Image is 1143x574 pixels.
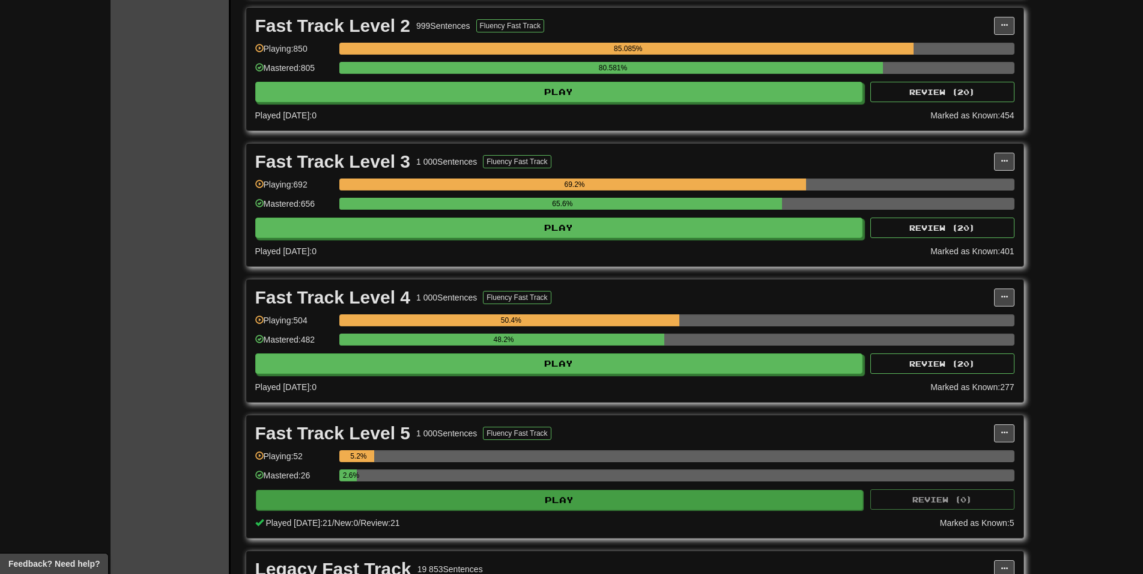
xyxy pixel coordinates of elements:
[255,82,863,102] button: Play
[255,334,333,353] div: Mastered: 482
[940,517,1014,529] div: Marked as Known: 5
[870,353,1014,374] button: Review (20)
[255,153,411,171] div: Fast Track Level 3
[265,518,332,528] span: Played [DATE]: 21
[358,518,360,528] span: /
[416,20,470,32] div: 999 Sentences
[343,334,665,346] div: 48.2%
[255,62,333,82] div: Mastered: 805
[360,518,399,528] span: Review: 21
[343,314,679,326] div: 50.4%
[343,450,374,462] div: 5.2%
[256,490,864,510] button: Play
[476,19,544,32] button: Fluency Fast Track
[930,245,1014,257] div: Marked as Known: 401
[255,450,333,470] div: Playing: 52
[416,292,477,304] div: 1 000 Sentences
[255,469,333,489] div: Mastered: 26
[483,427,551,440] button: Fluency Fast Track
[416,427,477,439] div: 1 000 Sentences
[335,518,359,528] span: New: 0
[255,198,333,218] div: Mastered: 656
[255,179,333,198] div: Playing: 692
[255,43,333,63] div: Playing: 850
[8,558,100,570] span: Open feedback widget
[343,179,807,191] div: 69.2%
[255,289,411,307] div: Fast Track Level 4
[255,218,863,238] button: Play
[255,424,411,442] div: Fast Track Level 5
[255,246,317,256] span: Played [DATE]: 0
[255,353,863,374] button: Play
[343,43,914,55] div: 85.085%
[930,381,1014,393] div: Marked as Known: 277
[343,62,883,74] div: 80.581%
[343,198,782,210] div: 65.6%
[483,155,551,168] button: Fluency Fast Track
[870,82,1014,102] button: Review (20)
[870,489,1014,510] button: Review (0)
[483,291,551,304] button: Fluency Fast Track
[930,109,1014,121] div: Marked as Known: 454
[870,218,1014,238] button: Review (20)
[416,156,477,168] div: 1 000 Sentences
[255,17,411,35] div: Fast Track Level 2
[255,314,333,334] div: Playing: 504
[332,518,335,528] span: /
[343,469,357,481] div: 2.6%
[255,382,317,392] span: Played [DATE]: 0
[255,111,317,120] span: Played [DATE]: 0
